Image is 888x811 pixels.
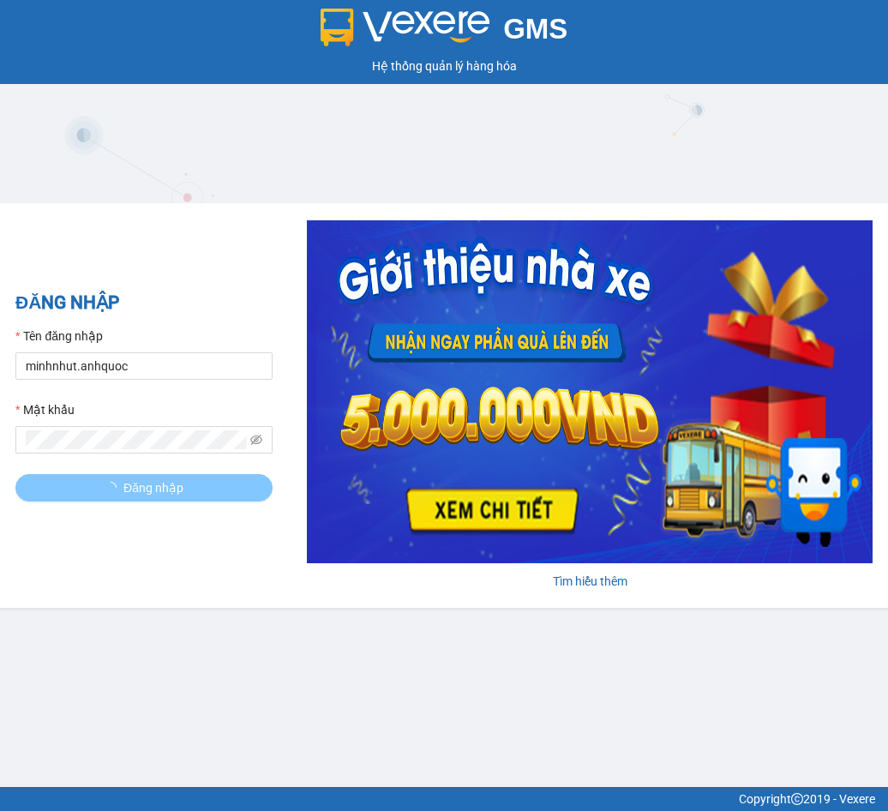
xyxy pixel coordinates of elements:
[4,57,884,75] div: Hệ thống quản lý hàng hóa
[26,430,247,449] input: Mật khẩu
[15,289,273,317] h2: ĐĂNG NHẬP
[15,352,273,380] input: Tên đăng nhập
[15,474,273,502] button: Đăng nhập
[321,26,568,39] a: GMS
[15,400,75,419] label: Mật khẩu
[15,327,103,345] label: Tên đăng nhập
[13,790,875,808] div: Copyright 2019 - Vexere
[321,9,490,46] img: logo 2
[791,793,803,805] span: copyright
[503,13,567,45] span: GMS
[307,572,873,591] div: Tìm hiểu thêm
[307,220,873,563] img: banner-0
[250,434,262,446] span: eye-invisible
[123,478,183,497] span: Đăng nhập
[105,482,123,494] span: loading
